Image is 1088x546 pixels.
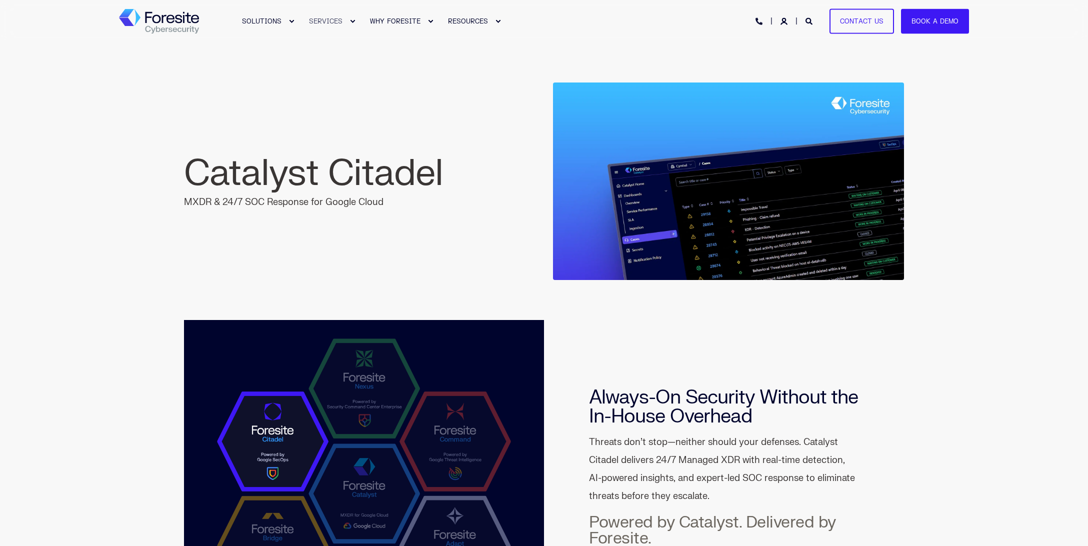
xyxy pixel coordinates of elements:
[427,18,433,24] div: Expand WHY FORESITE
[184,152,535,195] h1: Catalyst Citadel
[495,18,501,24] div: Expand RESOURCES
[805,16,814,25] a: Open Search
[901,8,969,34] a: Book a Demo
[370,17,420,25] span: WHY FORESITE
[553,82,904,280] img: Foresite Catalyst Cases
[448,17,488,25] span: RESOURCES
[288,18,294,24] div: Expand SOLUTIONS
[349,18,355,24] div: Expand SERVICES
[242,17,281,25] span: SOLUTIONS
[589,388,859,426] h2: Always-On Security Without the In-House Overhead
[829,8,894,34] a: Contact Us
[119,9,199,34] img: Foresite logo, a hexagon shape of blues with a directional arrow to the right hand side, and the ...
[119,9,199,34] a: Back to Home
[184,152,535,210] div: MXDR & 24/7 SOC Response for Google Cloud
[589,433,859,505] p: Threats don’t stop—neither should your defenses. Catalyst Citadel delivers 24/7 Managed XDR with ...
[780,16,789,25] a: Login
